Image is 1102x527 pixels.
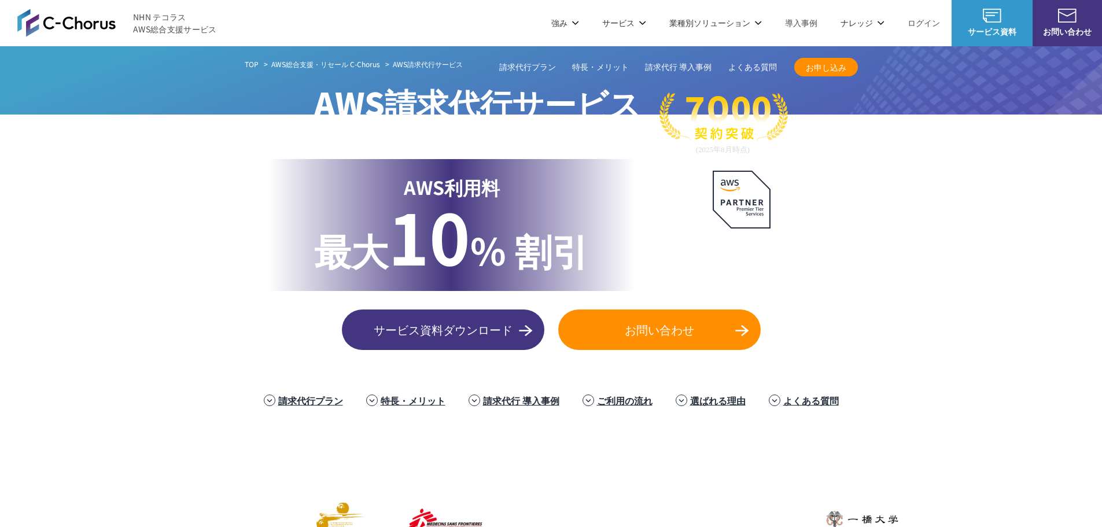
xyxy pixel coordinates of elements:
[690,235,794,279] p: AWS最上位 プレミアティア サービスパートナー
[1033,25,1102,38] span: お問い合わせ
[558,309,761,350] a: お問い合わせ
[794,58,858,76] a: お申し込み
[544,438,636,485] img: ヤマサ醤油
[669,17,762,29] p: 業種別ソリューション
[645,61,712,73] a: 請求代行 導入事例
[908,17,940,29] a: ログイン
[713,171,771,229] img: AWSプレミアティアサービスパートナー
[381,393,445,407] a: 特長・メリット
[952,25,1033,38] span: サービス資料
[127,438,220,485] img: ミズノ
[785,17,817,29] a: 導入事例
[278,393,343,407] a: 請求代行プラン
[314,173,589,201] p: AWS利用料
[659,93,788,154] img: 契約件数
[314,201,589,277] p: % 割引
[983,9,1001,23] img: AWS総合支援サービス C-Chorus サービス資料
[314,223,388,276] span: 最大
[551,17,579,29] p: 強み
[314,126,641,145] p: 国内最高水準の割引と 24時間365日の無料AWS技術サポート
[728,61,777,73] a: よくある質問
[648,438,740,485] img: 東京書籍
[245,59,259,69] a: TOP
[271,59,380,69] a: AWS総合支援・リセール C-Chorus
[602,17,646,29] p: サービス
[342,321,544,338] span: サービス資料ダウンロード
[483,393,559,407] a: 請求代行 導入事例
[783,393,839,407] a: よくある質問
[572,61,629,73] a: 特長・メリット
[336,438,428,485] img: フジモトHD
[1058,9,1077,23] img: お問い合わせ
[841,17,884,29] p: ナレッジ
[794,61,858,73] span: お申し込み
[597,393,653,407] a: ご利用の流れ
[231,438,324,485] img: 住友生命保険相互
[314,79,641,126] span: AWS請求代行サービス
[388,185,470,286] span: 10
[752,438,845,485] img: クリスピー・クリーム・ドーナツ
[393,59,463,69] span: AWS請求代行サービス
[960,438,1053,485] img: まぐまぐ
[499,61,556,73] a: 請求代行プラン
[342,309,544,350] a: サービス資料ダウンロード
[690,393,746,407] a: 選ばれる理由
[17,9,116,36] img: AWS総合支援サービス C-Chorus
[23,438,116,485] img: 三菱地所
[558,321,761,338] span: お問い合わせ
[440,438,532,485] img: エアトリ
[856,438,949,485] img: 共同通信デジタル
[17,9,217,36] a: AWS総合支援サービス C-Chorus NHN テコラスAWS総合支援サービス
[133,11,217,35] span: NHN テコラス AWS総合支援サービス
